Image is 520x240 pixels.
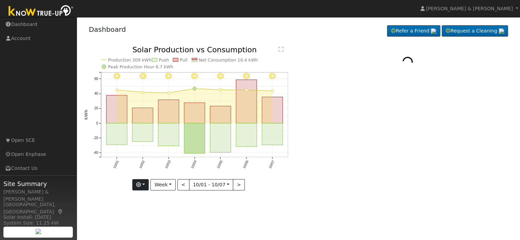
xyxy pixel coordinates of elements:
text: 10/05 [216,160,223,169]
text: 0 [96,121,98,125]
text: Net Consumption 10.4 kWh [199,57,258,63]
text: 20 [94,107,98,110]
text: -40 [93,151,98,155]
rect: onclick="" [262,123,283,145]
span: Site Summary [3,179,73,188]
i: 10/05 - Clear [217,73,224,80]
text: 10/04 [190,160,197,169]
rect: onclick="" [184,123,205,154]
a: Dashboard [89,25,126,34]
i: 10/04 - Clear [191,73,198,80]
rect: onclick="" [210,106,231,123]
text: 40 [94,92,98,96]
rect: onclick="" [158,100,179,123]
rect: onclick="" [132,123,153,142]
a: Refer a Friend [387,25,440,37]
button: Week [150,179,175,191]
div: Solar Install: [DATE] [3,214,73,221]
text: 10/07 [268,160,275,169]
div: System Size: 11.25 kW [3,219,73,227]
a: Request a Cleaning [442,25,508,37]
circle: onclick="" [167,92,170,94]
rect: onclick="" [158,123,179,146]
circle: onclick="" [271,90,274,92]
button: > [233,179,245,191]
rect: onclick="" [132,108,153,123]
i: 10/03 - MostlyClear [165,73,172,80]
circle: onclick="" [115,89,118,92]
i: 10/07 - Clear [269,73,276,80]
img: retrieve [431,28,436,34]
button: 10/01 - 10/07 [189,179,234,191]
text: Production 309 kWh [108,57,151,63]
i: 10/02 - Clear [139,73,146,80]
text: 10/06 [242,160,249,169]
rect: onclick="" [106,123,127,145]
text: kWh [84,110,89,120]
circle: onclick="" [245,89,248,92]
img: retrieve [36,229,41,234]
img: Know True-Up [5,4,77,19]
circle: onclick="" [141,91,144,94]
a: Map [57,209,64,214]
img: retrieve [499,28,504,34]
text: Push [159,57,169,63]
text: 10/01 [112,160,120,169]
i: 10/06 - Clear [243,73,250,80]
circle: onclick="" [219,89,222,91]
text: Peak Production Hour 6.7 kWh [108,64,173,69]
rect: onclick="" [210,123,231,152]
text: Pull [180,57,187,63]
i: 10/01 - Clear [113,73,120,80]
div: [PERSON_NAME] & [PERSON_NAME] [3,188,73,203]
text:  [279,46,283,52]
text: 10/03 [164,160,171,169]
text: 60 [94,77,98,81]
text: 10/02 [138,160,145,169]
text: -20 [93,136,98,140]
rect: onclick="" [236,80,257,123]
span: [PERSON_NAME] & [PERSON_NAME] [426,6,513,11]
text: Solar Production vs Consumption [132,45,257,54]
circle: onclick="" [193,87,196,91]
rect: onclick="" [184,103,205,123]
rect: onclick="" [106,95,127,123]
rect: onclick="" [262,97,283,123]
button: < [177,179,189,191]
rect: onclick="" [236,123,257,147]
div: [GEOGRAPHIC_DATA], [GEOGRAPHIC_DATA] [3,201,73,215]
